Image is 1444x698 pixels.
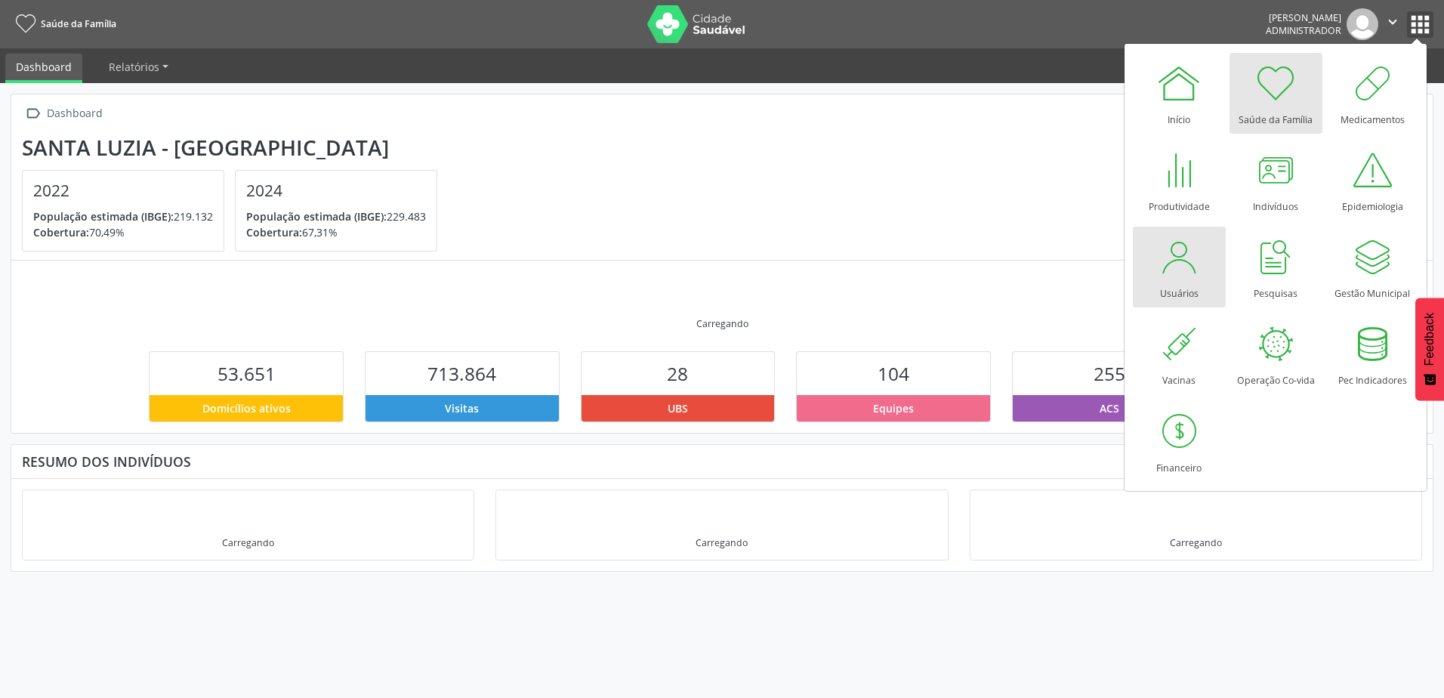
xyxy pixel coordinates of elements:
span: População estimada (IBGE): [33,209,174,224]
div: Dashboard [44,103,105,125]
a: Pesquisas [1230,227,1322,307]
a: Indivíduos [1230,140,1322,221]
span: UBS [668,400,688,416]
img: img [1347,8,1378,40]
a: Gestão Municipal [1326,227,1419,307]
a: Epidemiologia [1326,140,1419,221]
a:  Dashboard [22,103,105,125]
span: 104 [878,361,909,386]
a: Medicamentos [1326,53,1419,134]
span: ACS [1100,400,1119,416]
a: Saúde da Família [1230,53,1322,134]
span: Administrador [1266,24,1341,37]
button: Feedback - Mostrar pesquisa [1415,298,1444,400]
p: 229.483 [246,208,426,224]
a: Operação Co-vida [1230,313,1322,394]
div: Santa Luzia - [GEOGRAPHIC_DATA] [22,135,448,160]
h4: 2022 [33,181,213,200]
i:  [22,103,44,125]
span: Domicílios ativos [202,400,291,416]
span: Saúde da Família [41,17,116,30]
p: 219.132 [33,208,213,224]
p: 67,31% [246,224,426,240]
button:  [1378,8,1407,40]
a: Produtividade [1133,140,1226,221]
a: Vacinas [1133,313,1226,394]
a: Usuários [1133,227,1226,307]
span: Visitas [445,400,479,416]
span: Cobertura: [246,225,302,239]
div: Resumo dos indivíduos [22,453,1422,470]
span: 53.651 [218,361,276,386]
a: Relatórios [98,54,179,80]
span: 713.864 [427,361,496,386]
span: 255 [1094,361,1125,386]
span: Cobertura: [33,225,89,239]
a: Início [1133,53,1226,134]
a: Pec Indicadores [1326,313,1419,394]
span: Relatórios [109,60,159,74]
button: apps [1407,11,1433,38]
a: Saúde da Família [11,11,116,36]
span: Equipes [873,400,914,416]
a: Financeiro [1133,401,1226,482]
div: Carregando [696,317,748,330]
span: 28 [667,361,688,386]
h4: 2024 [246,181,426,200]
div: [PERSON_NAME] [1266,11,1341,24]
span: População estimada (IBGE): [246,209,387,224]
p: 70,49% [33,224,213,240]
span: Feedback [1423,313,1436,366]
a: Dashboard [5,54,82,83]
div: Carregando [696,536,748,549]
div: Carregando [222,536,274,549]
div: Carregando [1170,536,1222,549]
i:  [1384,14,1401,30]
